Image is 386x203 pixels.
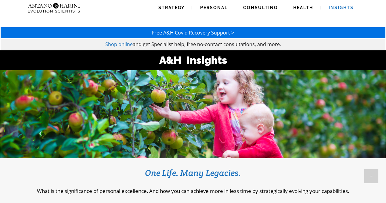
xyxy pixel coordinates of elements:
a: Shop online [105,41,133,48]
h3: One Life. Many Legacies. [9,167,377,178]
strong: A&H Insights [159,54,227,66]
span: Strategy [158,5,185,10]
span: Health [293,5,313,10]
span: Consulting [243,5,278,10]
span: Personal [200,5,228,10]
a: Free A&H Covid Recovery Support > [152,29,234,36]
p: What is the significance of personal excellence. And how you can achieve more in less time by str... [9,187,377,194]
span: Insights [329,5,354,10]
span: and get Specialist help, free no-contact consultations, and more. [133,41,281,48]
